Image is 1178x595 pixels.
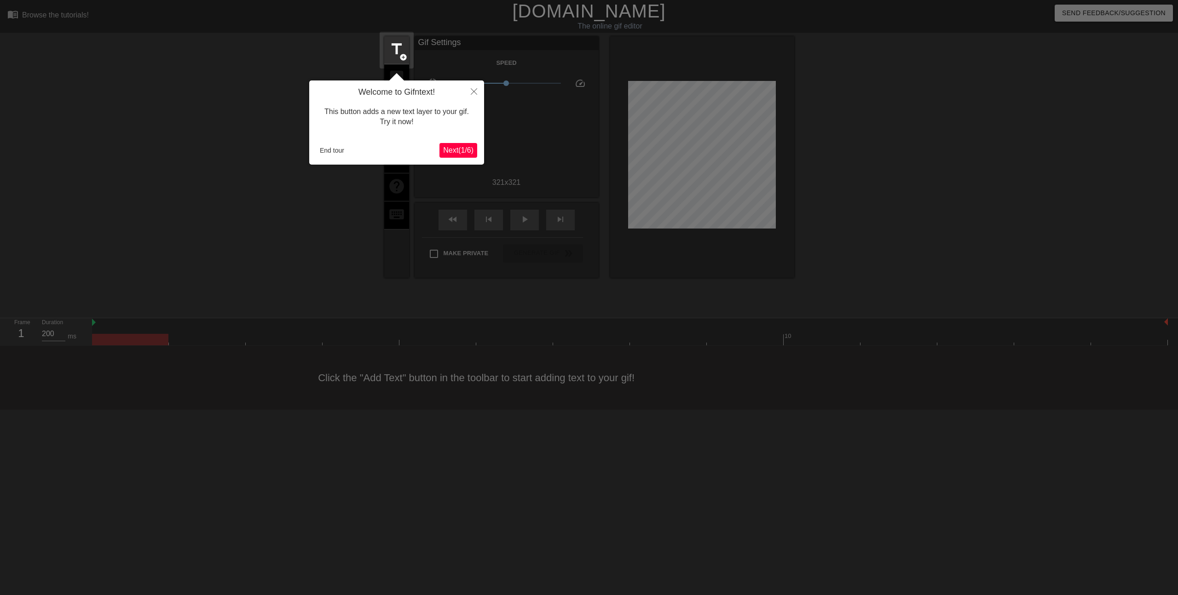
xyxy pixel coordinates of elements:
[316,87,477,97] h4: Welcome to Gifntext!
[316,97,477,137] div: This button adds a new text layer to your gif. Try it now!
[439,143,477,158] button: Next
[464,80,484,102] button: Close
[316,143,348,157] button: End tour
[443,146,474,154] span: Next ( 1 / 6 )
